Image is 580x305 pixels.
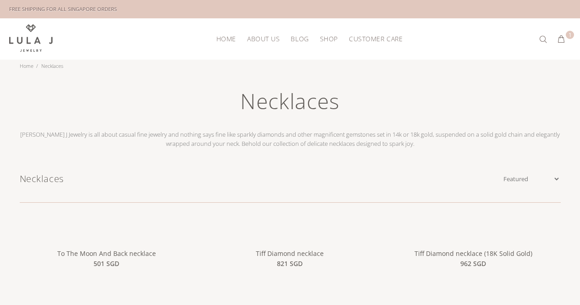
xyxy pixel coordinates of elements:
[320,35,338,42] span: Shop
[203,233,377,241] a: Tiff Diamond necklace
[216,35,236,42] span: HOME
[94,259,119,269] span: 501 SGD
[15,130,565,148] p: [PERSON_NAME] J Jewelry is all about casual fine jewelry and nothing says fine like sparkly diamo...
[9,4,117,14] div: FREE SHIPPING FOR ALL SINGAPORE ORDERS
[211,32,242,46] a: HOME
[414,249,532,258] a: Tiff Diamond necklace (18K Solid Gold)
[285,32,314,46] a: Blog
[291,35,309,42] span: Blog
[343,32,403,46] a: Customer Care
[20,233,194,241] a: To The Moon And Back necklace
[256,249,324,258] a: Tiff Diamond necklace
[57,249,156,258] a: To The Moon And Back necklace
[349,35,403,42] span: Customer Care
[247,35,280,42] span: About Us
[15,87,565,122] h1: Necklaces
[20,62,33,69] a: Home
[553,32,569,47] button: 1
[242,32,285,46] a: About Us
[386,233,560,241] a: Tiff Diamond necklace (18K Solid Gold)
[315,32,343,46] a: Shop
[460,259,486,269] span: 962 SGD
[20,172,502,186] h1: Necklaces
[277,259,303,269] span: 821 SGD
[36,60,66,72] li: Necklaces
